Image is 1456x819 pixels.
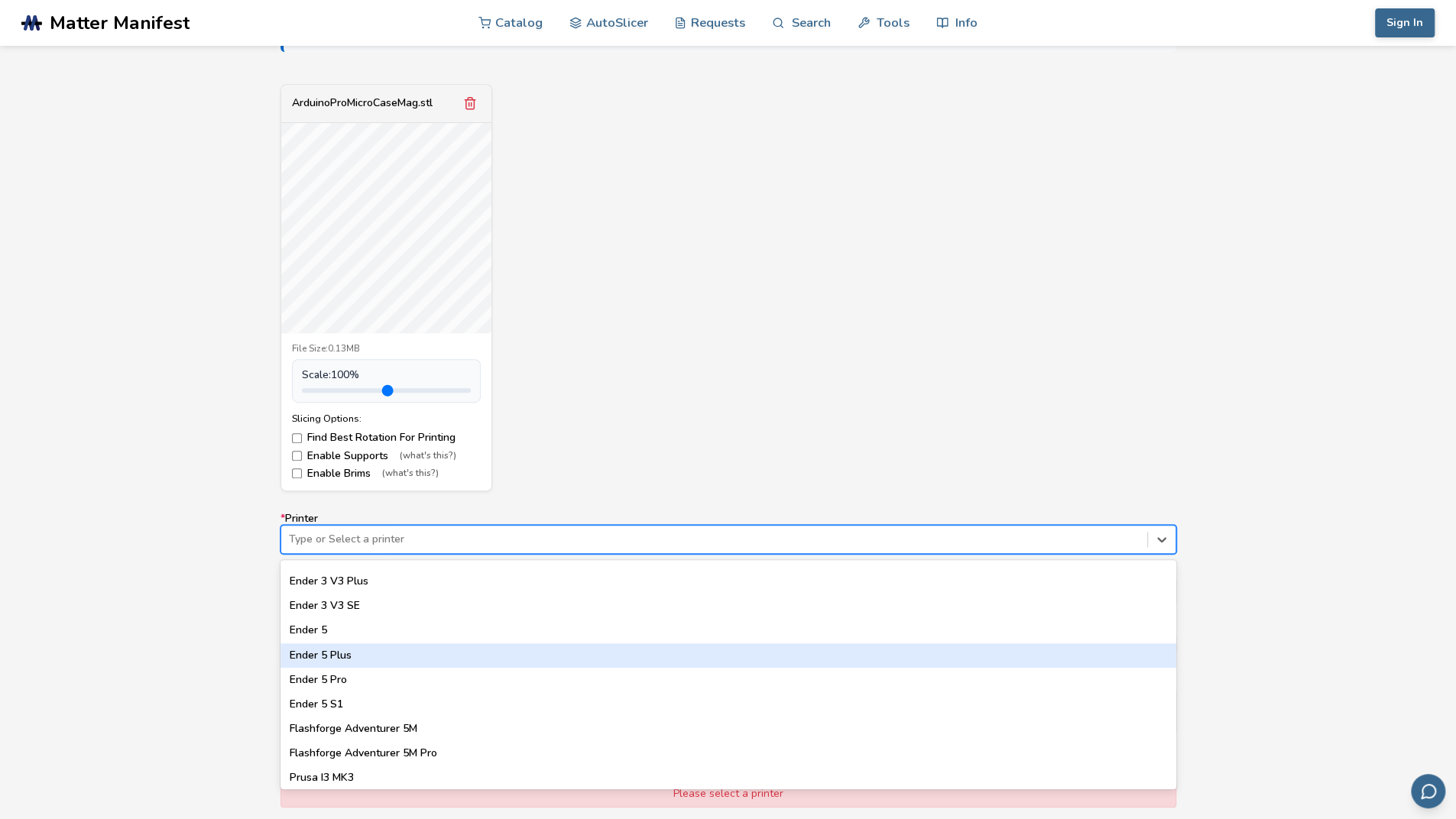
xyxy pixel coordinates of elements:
label: Enable Brims [292,468,481,480]
span: (what's this?) [400,451,456,461]
label: Printer [280,513,1176,554]
div: Please select a printer [280,781,1176,807]
span: Matter Manifest [50,12,190,34]
div: ArduinoProMicroCaseMag.stl [292,97,433,109]
span: Scale: 100 % [302,369,359,381]
div: Ender 5 Plus [280,643,1176,668]
button: Sign In [1375,8,1435,37]
div: Flashforge Adventurer 5M [280,717,1176,741]
label: Find Best Rotation For Printing [292,432,481,444]
span: (what's this?) [382,468,439,479]
input: Enable Supports(what's this?) [292,451,302,461]
label: Enable Supports [292,450,481,462]
div: Ender 5 [280,618,1176,643]
input: *PrinterType or Select a printerElegoo Centauri CarbonElegoo Neptune 1Elegoo Neptune 2Elegoo Nept... [289,533,292,545]
button: Send feedback via email [1411,774,1445,808]
input: Find Best Rotation For Printing [292,433,302,443]
div: Ender 5 S1 [280,692,1176,717]
div: Slicing Options: [292,413,481,424]
div: Flashforge Adventurer 5M Pro [280,741,1176,766]
div: Ender 3 V3 SE [280,594,1176,618]
button: Remove model [459,92,481,114]
input: Enable Brims(what's this?) [292,468,302,478]
div: Ender 3 V3 Plus [280,569,1176,594]
div: Prusa I3 MK3 [280,766,1176,790]
div: File Size: 0.13MB [292,344,481,354]
div: Ender 5 Pro [280,668,1176,692]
